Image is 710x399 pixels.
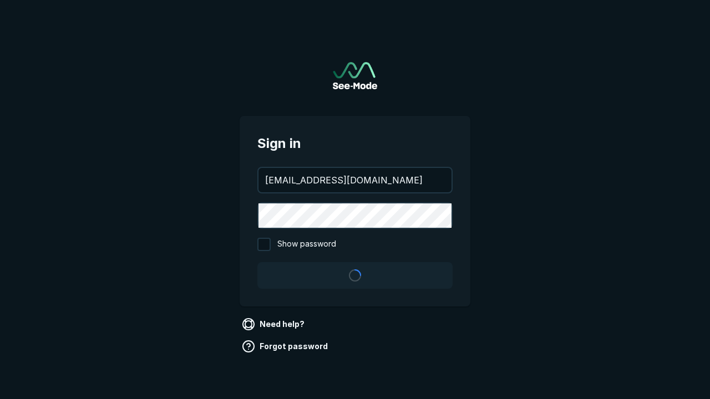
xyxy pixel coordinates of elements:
a: Need help? [240,315,309,333]
input: your@email.com [258,168,452,192]
span: Show password [277,238,336,251]
span: Sign in [257,134,453,154]
a: Go to sign in [333,62,377,89]
a: Forgot password [240,337,332,355]
img: See-Mode Logo [333,62,377,89]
